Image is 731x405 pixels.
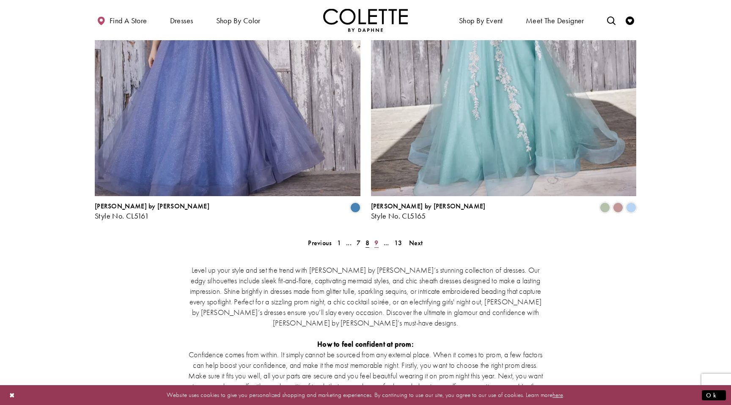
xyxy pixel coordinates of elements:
[323,8,408,32] img: Colette by Daphne
[110,16,147,25] span: Find a store
[605,8,618,32] a: Toggle search
[524,8,586,32] a: Meet the designer
[346,238,352,247] span: ...
[317,339,414,349] strong: How to feel confident at prom:
[363,237,372,249] span: Current page
[365,238,369,247] span: 8
[371,202,486,211] span: [PERSON_NAME] by [PERSON_NAME]
[344,237,354,249] a: ...
[392,237,405,249] a: 13
[168,8,195,32] span: Dresses
[624,8,636,32] a: Check Wishlist
[61,389,670,401] p: Website uses cookies to give you personalized shopping and marketing experiences. By continuing t...
[626,202,636,213] i: Periwinkle
[170,16,193,25] span: Dresses
[95,202,209,211] span: [PERSON_NAME] by [PERSON_NAME]
[354,237,363,249] a: 7
[216,16,261,25] span: Shop by color
[552,391,563,399] a: here
[384,238,389,247] span: ...
[613,202,623,213] i: Mauve
[308,238,332,247] span: Previous
[350,202,360,213] i: Steel Blue
[371,211,426,221] span: Style No. CL5165
[5,388,19,402] button: Close Dialog
[702,390,726,400] button: Submit Dialog
[600,202,610,213] i: Sage
[337,238,341,247] span: 1
[526,16,584,25] span: Meet the designer
[394,238,402,247] span: 13
[335,237,344,249] a: 1
[305,237,334,249] a: Prev Page
[186,265,545,328] p: Level up your style and set the trend with [PERSON_NAME] by [PERSON_NAME]’s stunning collection o...
[372,237,381,249] a: 9
[95,202,209,220] div: Colette by Daphne Style No. CL5161
[357,238,360,247] span: 7
[374,238,378,247] span: 9
[95,8,149,32] a: Find a store
[459,16,503,25] span: Shop By Event
[381,237,392,249] a: ...
[457,8,505,32] span: Shop By Event
[409,238,423,247] span: Next
[214,8,263,32] span: Shop by color
[95,211,149,221] span: Style No. CL5161
[407,237,426,249] a: Next Page
[323,8,408,32] a: Visit Home Page
[371,202,486,220] div: Colette by Daphne Style No. CL5165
